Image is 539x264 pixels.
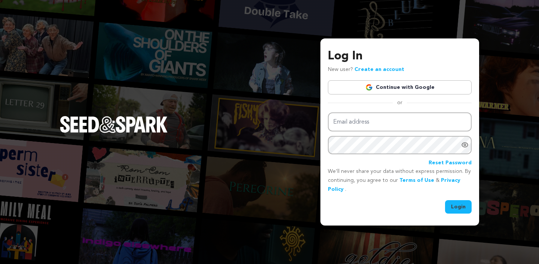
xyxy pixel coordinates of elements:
[328,112,472,131] input: Email address
[328,80,472,94] a: Continue with Google
[328,47,472,65] h3: Log In
[399,178,434,183] a: Terms of Use
[429,159,472,168] a: Reset Password
[328,65,404,74] p: New user?
[328,178,460,192] a: Privacy Policy
[60,116,168,133] img: Seed&Spark Logo
[328,167,472,194] p: We’ll never share your data without express permission. By continuing, you agree to our & .
[393,99,407,106] span: or
[445,200,472,214] button: Login
[354,67,404,72] a: Create an account
[60,116,168,147] a: Seed&Spark Homepage
[461,141,469,149] a: Show password as plain text. Warning: this will display your password on the screen.
[365,84,373,91] img: Google logo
